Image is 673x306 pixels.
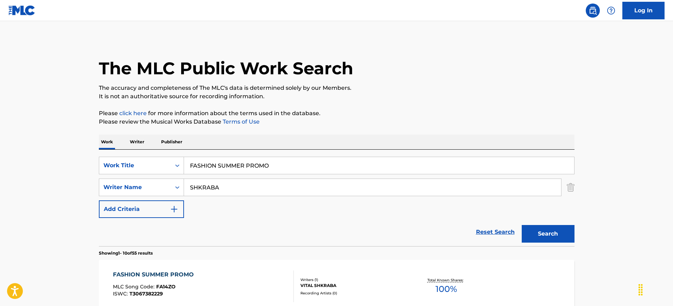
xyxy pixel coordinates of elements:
p: Total Known Shares: [427,277,465,283]
div: VITAL SHKRABA [300,282,407,289]
p: Writer [128,135,146,149]
img: MLC Logo [8,5,36,15]
p: The accuracy and completeness of The MLC's data is determined solely by our Members. [99,84,574,92]
button: Search [522,225,574,243]
p: Publisher [159,135,184,149]
a: Reset Search [472,224,518,240]
div: Drag [635,279,646,300]
p: It is not an authoritative source for recording information. [99,92,574,101]
a: Terms of Use [221,118,260,125]
div: Recording Artists ( 0 ) [300,291,407,296]
a: Public Search [586,4,600,18]
p: Please for more information about the terms used in the database. [99,109,574,118]
div: Writer Name [103,183,167,192]
form: Search Form [99,157,574,246]
iframe: Chat Widget [638,272,673,306]
div: Work Title [103,161,167,170]
p: Please review the Musical Works Database [99,118,574,126]
span: FA14ZO [156,283,176,290]
h1: The MLC Public Work Search [99,58,353,79]
p: Work [99,135,115,149]
span: MLC Song Code : [113,283,156,290]
a: Log In [622,2,665,19]
div: Writers ( 1 ) [300,277,407,282]
img: help [607,6,615,15]
img: Delete Criterion [567,179,574,196]
div: FASHION SUMMER PROMO [113,270,197,279]
a: click here [119,110,147,117]
span: ISWC : [113,291,129,297]
span: T3067382229 [129,291,163,297]
div: Help [604,4,618,18]
p: Showing 1 - 10 of 55 results [99,250,153,256]
img: search [589,6,597,15]
img: 9d2ae6d4665cec9f34b9.svg [170,205,178,213]
span: 100 % [436,283,457,295]
iframe: Resource Center [653,199,673,256]
button: Add Criteria [99,200,184,218]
